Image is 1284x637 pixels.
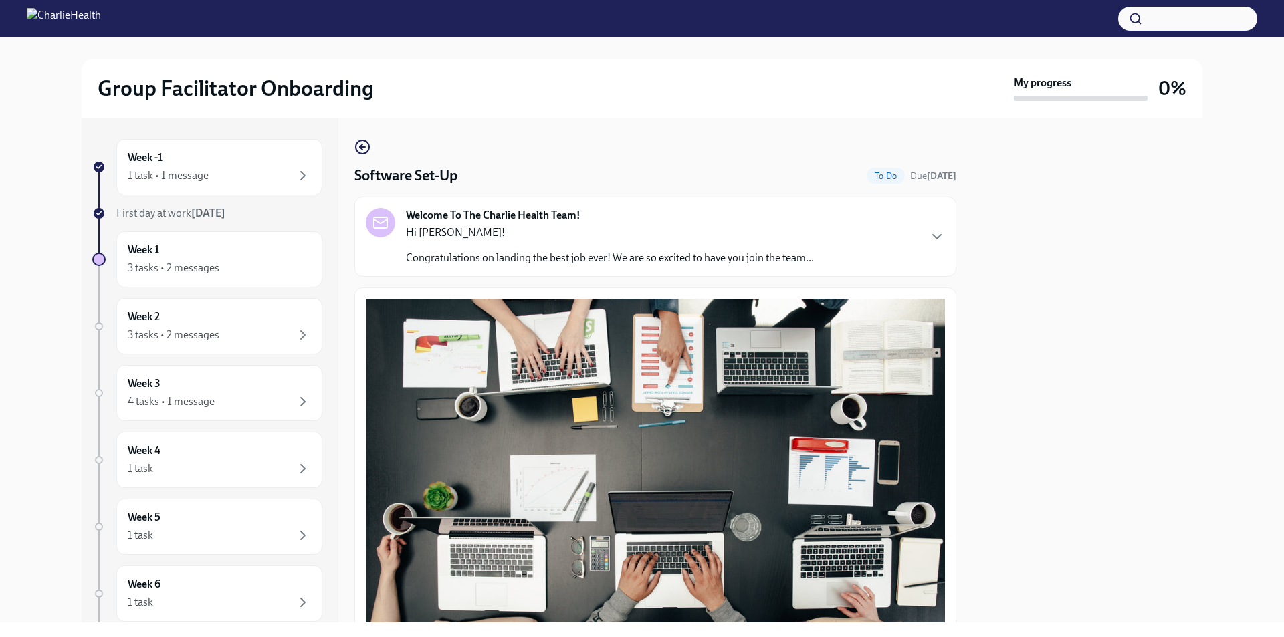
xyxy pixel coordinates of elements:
span: To Do [867,171,905,181]
div: 1 task [128,528,153,543]
div: 3 tasks • 2 messages [128,261,219,275]
p: Hi [PERSON_NAME]! [406,225,814,240]
a: First day at work[DATE] [92,206,322,221]
div: 1 task • 1 message [128,168,209,183]
a: Week 34 tasks • 1 message [92,365,322,421]
span: September 9th, 2025 10:00 [910,170,956,182]
span: Due [910,170,956,182]
div: 1 task [128,461,153,476]
div: 4 tasks • 1 message [128,394,215,409]
a: Week 13 tasks • 2 messages [92,231,322,287]
h4: Software Set-Up [354,166,457,186]
h6: Week 1 [128,243,159,257]
h3: 0% [1158,76,1186,100]
h2: Group Facilitator Onboarding [98,75,374,102]
strong: [DATE] [191,207,225,219]
a: Week 51 task [92,499,322,555]
a: Week 41 task [92,432,322,488]
h6: Week 3 [128,376,160,391]
a: Week 23 tasks • 2 messages [92,298,322,354]
div: 3 tasks • 2 messages [128,328,219,342]
h6: Week 2 [128,309,160,324]
h6: Week 6 [128,577,160,592]
strong: Welcome To The Charlie Health Team! [406,208,580,223]
h6: Week 4 [128,443,160,458]
a: Week -11 task • 1 message [92,139,322,195]
h6: Week -1 [128,150,163,165]
span: First day at work [116,207,225,219]
h6: Week 5 [128,510,160,525]
img: CharlieHealth [27,8,101,29]
p: Congratulations on landing the best job ever! We are so excited to have you join the team... [406,251,814,265]
strong: My progress [1014,76,1071,90]
strong: [DATE] [927,170,956,182]
a: Week 61 task [92,565,322,622]
div: 1 task [128,595,153,610]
